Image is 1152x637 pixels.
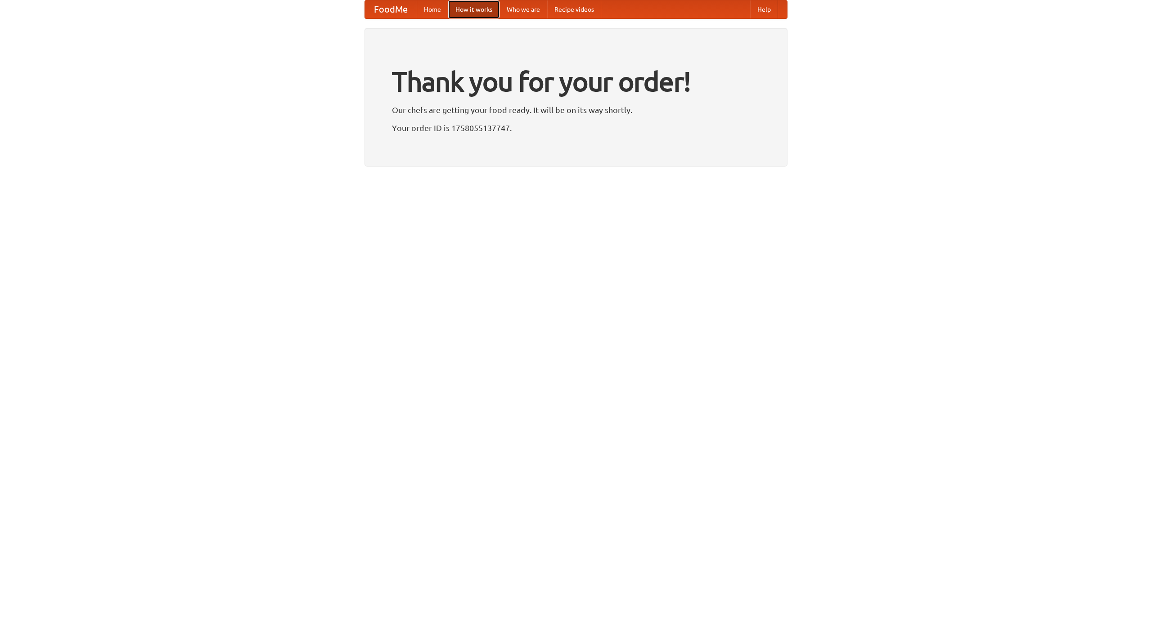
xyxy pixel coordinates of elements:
[547,0,601,18] a: Recipe videos
[392,103,760,117] p: Our chefs are getting your food ready. It will be on its way shortly.
[448,0,499,18] a: How it works
[365,0,417,18] a: FoodMe
[750,0,778,18] a: Help
[417,0,448,18] a: Home
[392,121,760,135] p: Your order ID is 1758055137747.
[392,60,760,103] h1: Thank you for your order!
[499,0,547,18] a: Who we are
